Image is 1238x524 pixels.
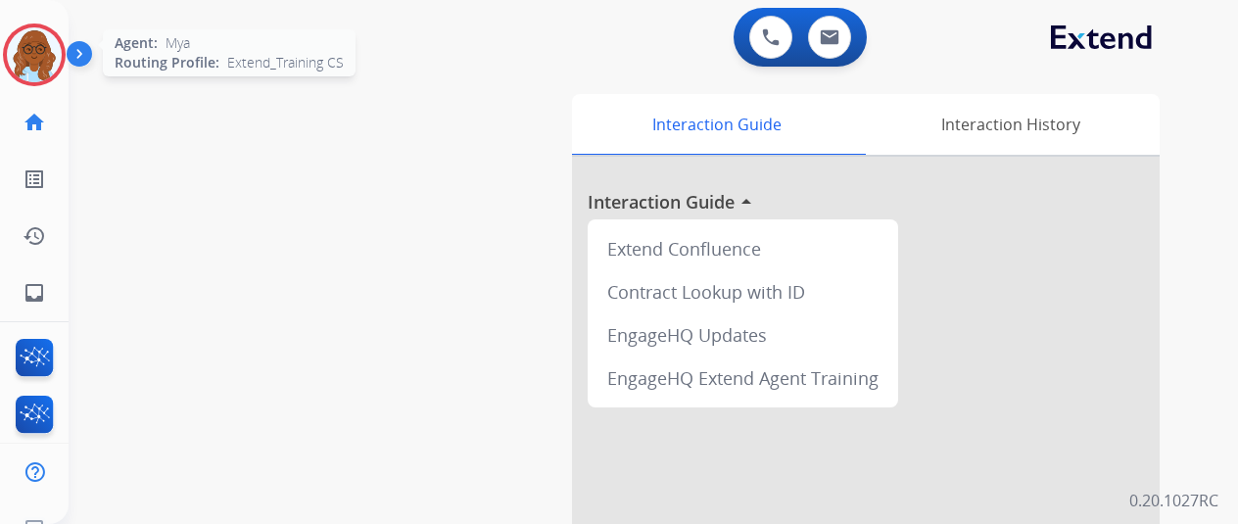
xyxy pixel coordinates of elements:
[23,281,46,305] mat-icon: inbox
[227,53,344,72] span: Extend_Training CS
[7,27,62,82] img: avatar
[23,167,46,191] mat-icon: list_alt
[1129,489,1218,512] p: 0.20.1027RC
[595,357,890,400] div: EngageHQ Extend Agent Training
[861,94,1160,155] div: Interaction History
[115,33,158,53] span: Agent:
[595,270,890,313] div: Contract Lookup with ID
[23,224,46,248] mat-icon: history
[166,33,190,53] span: Mya
[595,227,890,270] div: Extend Confluence
[115,53,219,72] span: Routing Profile:
[572,94,861,155] div: Interaction Guide
[595,313,890,357] div: EngageHQ Updates
[23,111,46,134] mat-icon: home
